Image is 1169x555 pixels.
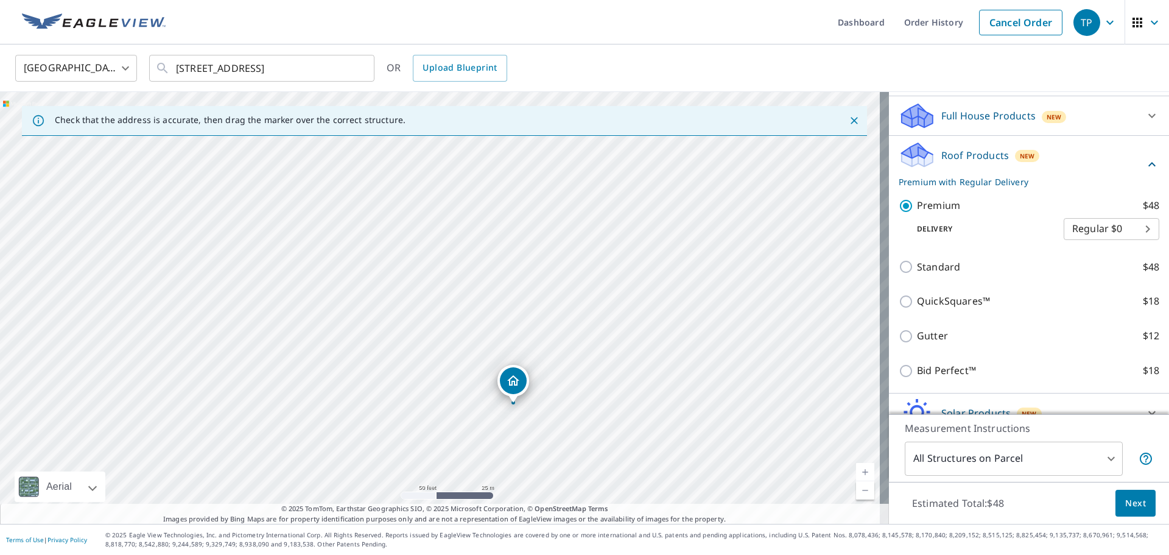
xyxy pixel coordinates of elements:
div: Full House ProductsNew [899,101,1159,130]
span: Your report will include each building or structure inside the parcel boundary. In some cases, du... [1139,451,1153,466]
p: © 2025 Eagle View Technologies, Inc. and Pictometry International Corp. All Rights Reserved. Repo... [105,531,1163,549]
div: [GEOGRAPHIC_DATA] [15,51,137,85]
p: Premium [917,198,960,213]
div: OR [387,55,507,82]
div: Dropped pin, building 1, Residential property, 730 W Elkcam Cir Marco Island, FL 34145 [497,365,529,403]
div: Regular $0 [1064,212,1159,246]
div: All Structures on Parcel [905,442,1123,476]
p: Full House Products [941,108,1036,123]
a: Cancel Order [979,10,1062,35]
p: Standard [917,260,960,275]
div: Aerial [15,472,105,502]
span: New [1047,112,1062,122]
p: Check that the address is accurate, then drag the marker over the correct structure. [55,115,405,125]
a: Terms of Use [6,536,44,544]
span: New [1022,409,1037,419]
p: $18 [1143,294,1159,309]
p: Measurement Instructions [905,421,1153,436]
a: Current Level 19, Zoom In [856,463,874,481]
span: Next [1125,496,1146,511]
p: $12 [1143,328,1159,344]
button: Next [1115,490,1156,517]
div: Aerial [43,472,75,502]
p: Solar Products [941,406,1011,420]
span: © 2025 TomTom, Earthstar Geographics SIO, © 2025 Microsoft Corporation, © [281,504,608,514]
img: EV Logo [22,13,166,32]
a: OpenStreetMap [535,504,586,513]
p: $48 [1143,198,1159,213]
p: Roof Products [941,148,1009,163]
p: Gutter [917,328,948,344]
a: Upload Blueprint [413,55,507,82]
p: | [6,536,87,543]
p: Bid Perfect™ [917,363,976,378]
p: Premium with Regular Delivery [899,175,1145,188]
button: Close [846,113,862,129]
p: Estimated Total: $48 [902,490,1014,517]
span: New [1020,151,1035,161]
div: Roof ProductsNewPremium with Regular Delivery [899,141,1159,188]
a: Current Level 19, Zoom Out [856,481,874,500]
span: Upload Blueprint [423,60,497,76]
div: Solar ProductsNew [899,398,1159,428]
p: $18 [1143,363,1159,378]
p: QuickSquares™ [917,294,990,309]
a: Privacy Policy [47,536,87,544]
p: $48 [1143,260,1159,275]
input: Search by address or latitude-longitude [176,51,349,85]
a: Terms [588,504,608,513]
div: TP [1073,9,1100,36]
p: Delivery [899,224,1064,235]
